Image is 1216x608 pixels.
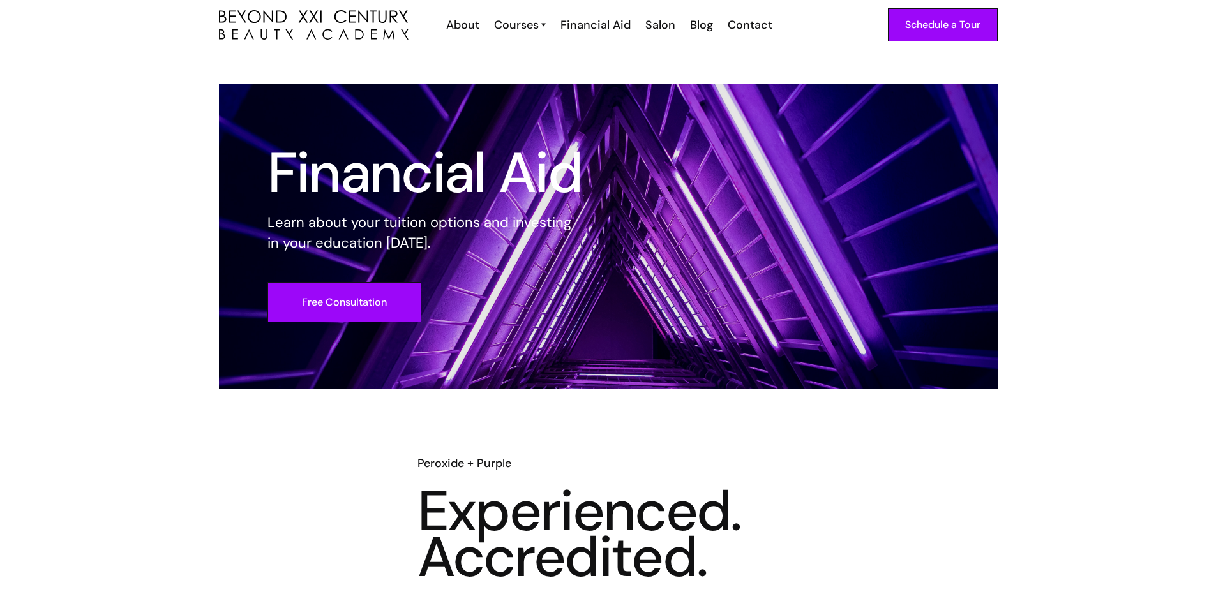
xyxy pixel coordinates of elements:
[637,17,682,33] a: Salon
[417,455,799,471] h6: Peroxide + Purple
[494,17,546,33] a: Courses
[446,17,479,33] div: About
[645,17,675,33] div: Salon
[682,17,719,33] a: Blog
[267,150,583,196] h1: Financial Aid
[552,17,637,33] a: Financial Aid
[267,282,421,322] a: Free Consultation
[417,488,799,580] h3: Experienced. Accredited.
[267,212,583,253] p: Learn about your tuition options and investing in your education [DATE].
[560,17,631,33] div: Financial Aid
[719,17,779,33] a: Contact
[219,10,409,40] img: beyond 21st century beauty academy logo
[690,17,713,33] div: Blog
[494,17,539,33] div: Courses
[438,17,486,33] a: About
[728,17,772,33] div: Contact
[888,8,998,41] a: Schedule a Tour
[905,17,980,33] div: Schedule a Tour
